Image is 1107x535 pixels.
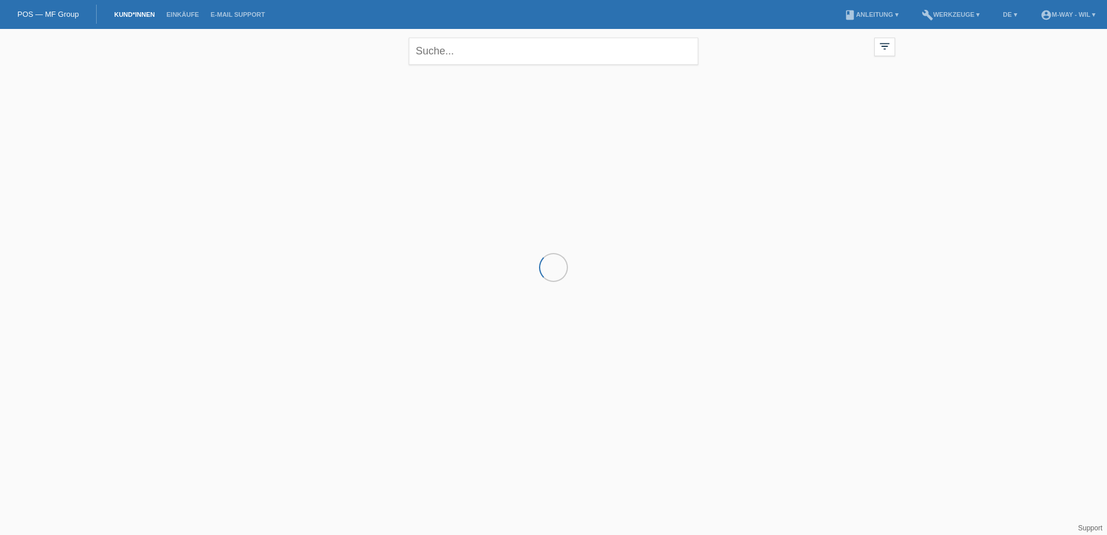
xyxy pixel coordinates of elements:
input: Suche... [409,38,698,65]
i: build [922,9,933,21]
a: bookAnleitung ▾ [838,11,904,18]
a: E-Mail Support [205,11,271,18]
a: buildWerkzeuge ▾ [916,11,986,18]
i: account_circle [1040,9,1052,21]
i: filter_list [878,40,891,53]
a: Support [1078,524,1102,532]
i: book [844,9,856,21]
a: Kund*innen [108,11,160,18]
a: POS — MF Group [17,10,79,19]
a: DE ▾ [997,11,1022,18]
a: account_circlem-way - Wil ▾ [1035,11,1101,18]
a: Einkäufe [160,11,204,18]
